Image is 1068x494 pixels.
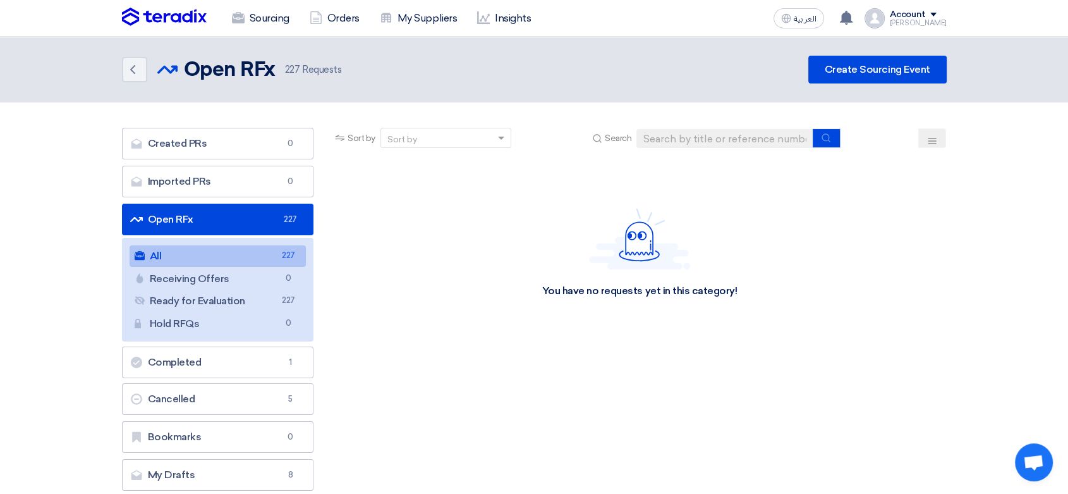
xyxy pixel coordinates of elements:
[282,137,298,150] span: 0
[122,383,314,415] a: Cancelled5
[122,8,207,27] img: Teradix logo
[282,393,298,405] span: 5
[282,469,298,481] span: 8
[281,317,296,330] span: 0
[281,249,296,262] span: 227
[282,175,298,188] span: 0
[122,128,314,159] a: Created PRs0
[282,213,298,226] span: 227
[636,129,813,148] input: Search by title or reference number
[285,64,300,75] span: 227
[605,132,631,145] span: Search
[130,268,306,290] a: Receiving Offers
[122,459,314,491] a: My Drafts8
[122,421,314,453] a: Bookmarks0
[890,20,947,27] div: [PERSON_NAME]
[774,8,824,28] button: العربية
[794,15,816,23] span: العربية
[122,347,314,378] a: Completed1
[122,204,314,235] a: Open RFx227
[130,245,306,267] a: All
[865,8,885,28] img: profile_test.png
[222,4,300,32] a: Sourcing
[542,285,737,298] div: You have no requests yet in this category!
[281,272,296,285] span: 0
[348,132,375,145] span: Sort by
[285,63,342,77] span: Requests
[808,56,947,83] a: Create Sourcing Event
[370,4,467,32] a: My Suppliers
[282,431,298,443] span: 0
[300,4,370,32] a: Orders
[281,294,296,307] span: 227
[282,356,298,369] span: 1
[130,313,306,335] a: Hold RFQs
[184,58,275,83] h2: Open RFx
[122,166,314,197] a: Imported PRs0
[130,290,306,312] a: Ready for Evaluation
[589,208,690,269] img: Hello
[1015,443,1053,481] div: Open chat
[467,4,541,32] a: Insights
[890,9,926,20] div: Account
[387,133,417,146] div: Sort by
